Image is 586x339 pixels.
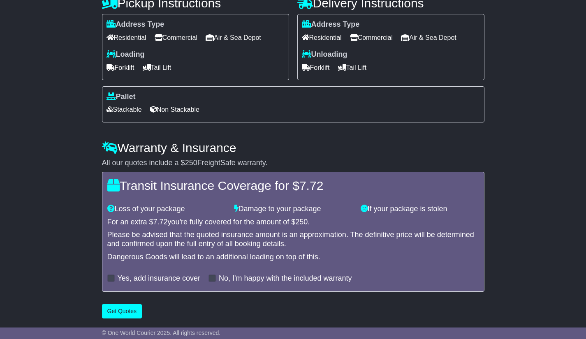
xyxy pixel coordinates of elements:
[338,61,367,74] span: Tail Lift
[302,50,347,59] label: Unloading
[107,103,142,116] span: Stackable
[107,31,146,44] span: Residential
[299,179,323,192] span: 7.72
[143,61,171,74] span: Tail Lift
[107,253,479,262] div: Dangerous Goods will lead to an additional loading on top of this.
[150,103,199,116] span: Non Stackable
[357,205,483,214] div: If your package is stolen
[107,61,134,74] span: Forklift
[102,330,221,336] span: © One World Courier 2025. All rights reserved.
[295,218,308,226] span: 250
[107,50,145,59] label: Loading
[302,61,330,74] span: Forklift
[350,31,393,44] span: Commercial
[185,159,197,167] span: 250
[401,31,456,44] span: Air & Sea Depot
[102,304,142,318] button: Get Quotes
[107,179,479,192] h4: Transit Insurance Coverage for $
[302,31,342,44] span: Residential
[107,92,136,101] label: Pallet
[103,205,230,214] div: Loss of your package
[107,231,479,248] div: Please be advised that the quoted insurance amount is an approximation. The definitive price will...
[153,218,168,226] span: 7.72
[302,20,360,29] label: Address Type
[118,274,200,283] label: Yes, add insurance cover
[107,218,479,227] div: For an extra $ you're fully covered for the amount of $ .
[102,141,484,155] h4: Warranty & Insurance
[155,31,197,44] span: Commercial
[206,31,261,44] span: Air & Sea Depot
[107,20,164,29] label: Address Type
[219,274,352,283] label: No, I'm happy with the included warranty
[230,205,357,214] div: Damage to your package
[102,159,484,168] div: All our quotes include a $ FreightSafe warranty.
